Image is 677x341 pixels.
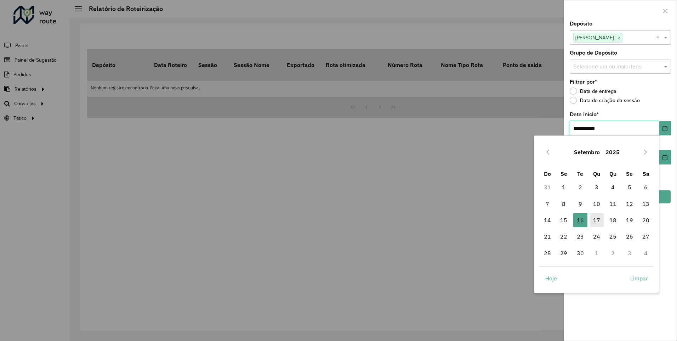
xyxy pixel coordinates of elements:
span: 4 [606,180,620,194]
span: 22 [557,229,571,244]
button: Choose Month [571,144,603,161]
span: Se [561,170,567,177]
td: 4 [638,245,654,261]
span: Limpar [630,274,648,283]
button: Choose Date [659,121,671,135]
td: 12 [621,196,638,212]
td: 9 [572,196,588,212]
span: 3 [590,180,604,194]
td: 23 [572,228,588,245]
td: 27 [638,228,654,245]
td: 11 [605,196,621,212]
span: 10 [590,197,604,211]
span: 16 [573,213,587,227]
span: Qu [609,170,616,177]
label: Data início [570,110,599,119]
span: 15 [557,213,571,227]
td: 1 [556,179,572,195]
span: 6 [639,180,653,194]
span: 23 [573,229,587,244]
td: 15 [556,212,572,228]
span: 5 [622,180,637,194]
span: Clear all [656,33,662,42]
td: 2 [605,245,621,261]
td: 3 [621,245,638,261]
span: [PERSON_NAME] [574,33,616,42]
td: 8 [556,196,572,212]
td: 7 [539,196,556,212]
td: 2 [572,179,588,195]
td: 31 [539,179,556,195]
td: 29 [556,245,572,261]
span: 24 [590,229,604,244]
button: Limpar [624,271,654,285]
span: 19 [622,213,637,227]
span: 14 [540,213,554,227]
span: 28 [540,246,554,260]
span: 29 [557,246,571,260]
td: 16 [572,212,588,228]
span: 17 [590,213,604,227]
span: 2 [573,180,587,194]
span: 8 [557,197,571,211]
label: Grupo de Depósito [570,49,617,57]
td: 19 [621,212,638,228]
span: 25 [606,229,620,244]
td: 24 [588,228,605,245]
td: 5 [621,179,638,195]
td: 3 [588,179,605,195]
span: Qu [593,170,600,177]
td: 14 [539,212,556,228]
td: 22 [556,228,572,245]
span: 11 [606,197,620,211]
span: Se [626,170,633,177]
td: 13 [638,196,654,212]
span: 26 [622,229,637,244]
span: Do [544,170,551,177]
span: 27 [639,229,653,244]
span: 12 [622,197,637,211]
label: Depósito [570,19,592,28]
button: Choose Year [603,144,622,161]
button: Hoje [539,271,563,285]
span: × [616,34,622,42]
span: 9 [573,197,587,211]
span: 13 [639,197,653,211]
label: Data de criação da sessão [570,97,640,104]
span: Hoje [545,274,557,283]
label: Data de entrega [570,88,616,95]
span: 21 [540,229,554,244]
button: Next Month [640,146,651,158]
td: 10 [588,196,605,212]
td: 28 [539,245,556,261]
span: 30 [573,246,587,260]
div: Choose Date [534,135,659,293]
span: 20 [639,213,653,227]
td: 20 [638,212,654,228]
span: 1 [557,180,571,194]
td: 6 [638,179,654,195]
button: Previous Month [542,146,553,158]
span: Sa [643,170,649,177]
td: 18 [605,212,621,228]
td: 1 [588,245,605,261]
td: 26 [621,228,638,245]
td: 21 [539,228,556,245]
td: 30 [572,245,588,261]
span: Te [577,170,583,177]
button: Choose Date [659,150,671,164]
td: 25 [605,228,621,245]
td: 17 [588,212,605,228]
label: Filtrar por [570,78,597,86]
td: 4 [605,179,621,195]
span: 18 [606,213,620,227]
span: 7 [540,197,554,211]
